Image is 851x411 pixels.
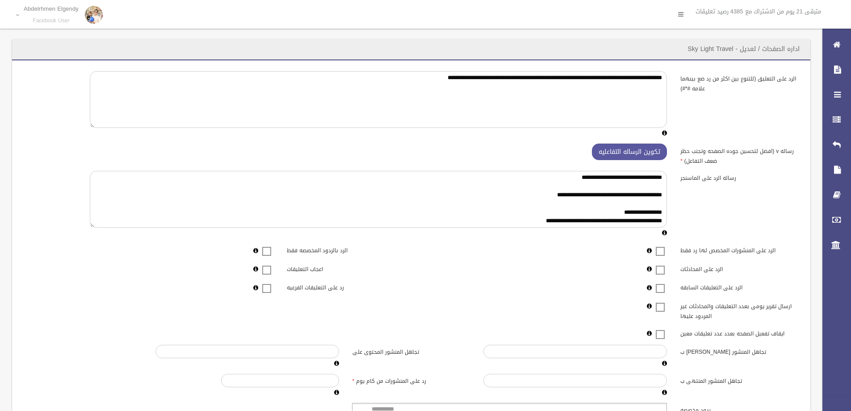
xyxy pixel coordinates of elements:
[674,171,805,183] label: رساله الرد على الماسنجر
[280,262,411,274] label: اعجاب التعليقات
[674,374,805,386] label: تجاهل المنشور المنتهى ب
[592,144,667,160] button: تكوين الرساله التفاعليه
[24,17,79,24] small: Facebook User
[346,374,477,386] label: رد على المنشورات من كام يوم
[674,326,805,339] label: ايقاف تفعيل الصفحه بعدد عدد تعليقات معين
[677,40,810,58] header: اداره الصفحات / تعديل - Sky Light Travel
[346,345,477,357] label: تجاهل المنشور المحتوى على
[674,345,805,357] label: تجاهل المنشور [PERSON_NAME] ب
[280,280,411,293] label: رد على التعليقات الفرعيه
[280,243,411,256] label: الرد بالردود المخصصه فقط
[674,299,805,321] label: ارسال تقرير يومى بعدد التعليقات والمحادثات غير المردود عليها
[674,243,805,256] label: الرد على المنشورات المخصص لها رد فقط
[24,5,79,12] p: Abdelrhmen Elgendy
[674,71,805,93] label: الرد على التعليق (للتنوع بين اكثر من رد ضع بينهما علامه #*#)
[674,262,805,274] label: الرد على المحادثات
[674,280,805,293] label: الرد على التعليقات السابقه
[674,144,805,166] label: رساله v (افضل لتحسين جوده الصفحه وتجنب حظر ضعف التفاعل)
